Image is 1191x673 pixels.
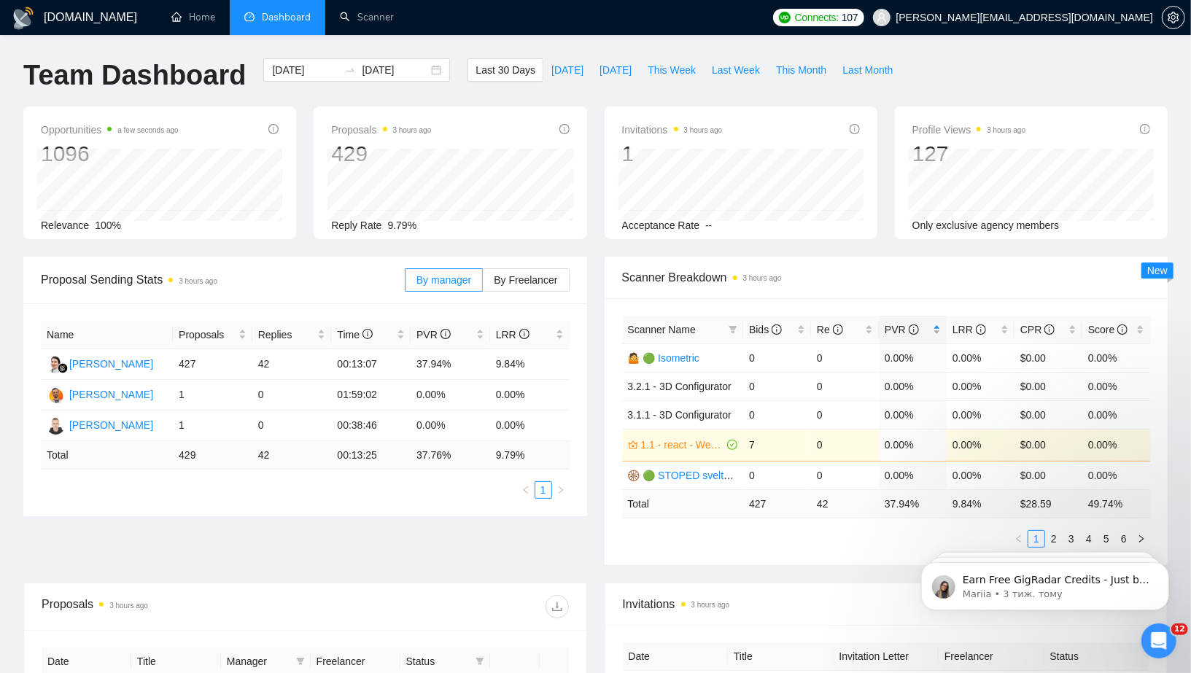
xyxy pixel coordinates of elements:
[743,489,811,518] td: 427
[47,416,65,435] img: AM
[393,126,432,134] time: 3 hours ago
[947,400,1015,429] td: 0.00%
[490,411,570,441] td: 0.00%
[490,441,570,470] td: 9.79 %
[441,329,451,339] span: info-circle
[628,324,696,335] span: Scanner Name
[726,319,740,341] span: filter
[834,58,901,82] button: Last Month
[535,481,552,499] li: 1
[729,325,737,334] span: filter
[795,9,839,26] span: Connects:
[879,400,947,429] td: 0.00%
[704,58,768,82] button: Last Week
[331,441,411,470] td: 00:13:25
[331,219,381,231] span: Reply Rate
[262,11,311,23] span: Dashboard
[69,356,153,372] div: [PERSON_NAME]
[1045,530,1063,548] li: 2
[362,62,428,78] input: End date
[173,349,252,380] td: 427
[743,343,811,372] td: 0
[712,62,760,78] span: Last Week
[406,653,470,669] span: Status
[691,601,730,609] time: 3 hours ago
[41,321,173,349] th: Name
[1141,623,1176,658] iframe: Intercom live chat
[1044,324,1055,335] span: info-circle
[551,62,583,78] span: [DATE]
[1115,530,1133,548] li: 6
[473,650,487,672] span: filter
[879,429,947,461] td: 0.00%
[1082,343,1150,372] td: 0.00%
[272,62,338,78] input: Start date
[173,411,252,441] td: 1
[41,441,173,470] td: Total
[293,650,308,672] span: filter
[1133,530,1150,548] button: right
[628,381,732,392] span: 3.2.1 - 3D Configurator
[496,329,529,341] span: LRR
[591,58,640,82] button: [DATE]
[69,417,153,433] div: [PERSON_NAME]
[842,62,893,78] span: Last Month
[173,380,252,411] td: 1
[947,372,1015,400] td: 0.00%
[521,486,530,494] span: left
[834,642,939,671] th: Invitation Letter
[600,62,632,78] span: [DATE]
[1082,400,1150,429] td: 0.00%
[344,64,356,76] span: swap-right
[411,349,490,380] td: 37.94%
[268,124,279,134] span: info-circle
[776,62,826,78] span: This Month
[171,11,215,23] a: homeHome
[1044,642,1150,671] th: Status
[1171,623,1188,635] span: 12
[1080,530,1098,548] li: 4
[42,595,305,618] div: Proposals
[244,12,255,22] span: dashboard
[517,481,535,499] li: Previous Page
[388,219,417,231] span: 9.79%
[23,58,246,93] h1: Team Dashboard
[628,470,858,481] a: 🛞 🟢 STOPED svelte & VUE Web apps PRICE++
[1082,372,1150,400] td: 0.00%
[953,324,986,335] span: LRR
[41,121,179,139] span: Opportunities
[1046,531,1062,547] a: 2
[1082,429,1150,461] td: 0.00%
[909,324,919,335] span: info-circle
[411,441,490,470] td: 37.76 %
[1162,6,1185,29] button: setting
[331,380,411,411] td: 01:59:02
[416,329,451,341] span: PVR
[1147,265,1168,276] span: New
[912,219,1060,231] span: Only exclusive agency members
[58,363,68,373] img: gigradar-bm.png
[885,324,919,335] span: PVR
[227,653,290,669] span: Manager
[173,441,252,470] td: 429
[947,461,1015,489] td: 0.00%
[1028,531,1044,547] a: 1
[622,489,744,518] td: Total
[879,461,947,489] td: 0.00%
[556,486,565,494] span: right
[623,595,1150,613] span: Invitations
[811,489,879,518] td: 42
[743,274,782,282] time: 3 hours ago
[1163,12,1184,23] span: setting
[947,343,1015,372] td: 0.00%
[1133,530,1150,548] li: Next Page
[779,12,791,23] img: upwork-logo.png
[173,321,252,349] th: Proposals
[411,380,490,411] td: 0.00%
[1116,531,1132,547] a: 6
[109,602,148,610] time: 3 hours ago
[1162,12,1185,23] a: setting
[344,64,356,76] span: to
